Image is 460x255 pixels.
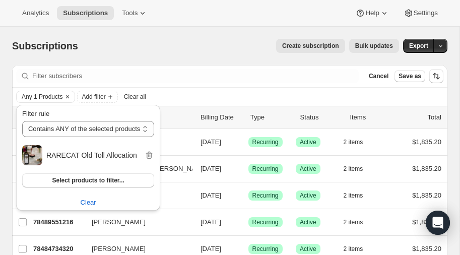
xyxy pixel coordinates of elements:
span: Export [409,42,428,50]
span: Active [300,218,316,226]
div: IDCustomerBilling DateTypeStatusItemsTotal [33,112,441,122]
button: Cancel [365,70,392,82]
span: Active [300,192,316,200]
div: 78488338800[PERSON_NAME][DATE]SuccessRecurringSuccessActive2 items$1,835.20 [33,135,441,149]
span: $1,835.20 [412,192,441,199]
span: Save as [399,72,421,80]
span: Any 1 Products [22,93,62,101]
button: Bulk updates [349,39,399,53]
span: $1,835.20 [412,165,441,172]
span: 2 items [344,245,363,253]
span: Analytics [22,9,49,17]
span: Active [300,165,316,173]
span: Recurring [252,218,279,226]
span: $1,835.20 [412,138,441,146]
span: Subscriptions [12,40,78,51]
span: Recurring [252,138,279,146]
span: Bulk updates [355,42,393,50]
span: [DATE] [201,165,221,172]
span: Cancel [369,72,388,80]
span: Add filter [82,93,105,101]
span: $1,835.20 [412,218,441,226]
p: Total [428,112,441,122]
button: Sort the results [429,69,443,83]
div: 78484799856[PERSON_NAME] & [PERSON_NAME][DATE]SuccessRecurringSuccessActive2 items$1,835.20 [33,162,441,176]
button: Create subscription [276,39,345,53]
span: Help [365,9,379,17]
button: Tools [116,6,154,20]
button: Save as [395,70,425,82]
span: Create subscription [282,42,339,50]
span: 2 items [344,192,363,200]
button: 2 items [344,162,374,176]
button: 2 items [344,215,374,229]
span: Filter rule [22,110,49,117]
button: Clear all [120,91,150,103]
button: 2 items [344,188,374,203]
span: Select products to filter... [52,176,124,184]
button: Any 1 Products [17,91,62,102]
span: [PERSON_NAME] [92,217,146,227]
p: Status [300,112,342,122]
span: Recurring [252,165,279,173]
h2: RARECAT Old Toll Allocation [46,150,144,160]
button: Subscriptions [57,6,114,20]
span: Clear [81,198,96,208]
div: Open Intercom Messenger [426,211,450,235]
span: Recurring [252,245,279,253]
span: Recurring [252,192,279,200]
span: [DATE] [201,138,221,146]
button: 2 items [344,135,374,149]
button: [PERSON_NAME] [86,214,186,230]
button: Clear [62,91,73,102]
div: Type [250,112,292,122]
button: Add filter [77,91,117,103]
img: RARECAT Old Toll Allocation [22,145,42,165]
span: 2 items [344,138,363,146]
span: [DATE] [201,245,221,252]
span: Tools [122,9,138,17]
button: Select products to filter [22,173,154,187]
div: Items [350,112,391,122]
span: Clear all [124,93,146,101]
input: Filter subscribers [32,69,359,83]
span: Active [300,245,316,253]
button: Clear subscription product filter [16,195,160,211]
div: 78487781744[PERSON_NAME][DATE]SuccessRecurringSuccessActive2 items$1,835.20 [33,188,441,203]
span: [DATE] [201,192,221,199]
span: 2 items [344,218,363,226]
button: Export [403,39,434,53]
span: [DATE] [201,218,221,226]
p: 78484734320 [33,244,84,254]
span: [PERSON_NAME] [92,244,146,254]
span: Settings [414,9,438,17]
button: Settings [398,6,444,20]
button: Analytics [16,6,55,20]
button: [PERSON_NAME] & [PERSON_NAME] [86,161,186,177]
p: 78489551216 [33,217,84,227]
div: 78489551216[PERSON_NAME][DATE]SuccessRecurringSuccessActive2 items$1,835.20 [33,215,441,229]
span: Subscriptions [63,9,108,17]
span: $1,835.20 [412,245,441,252]
span: Active [300,138,316,146]
button: Help [349,6,395,20]
span: 2 items [344,165,363,173]
p: Billing Date [201,112,242,122]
